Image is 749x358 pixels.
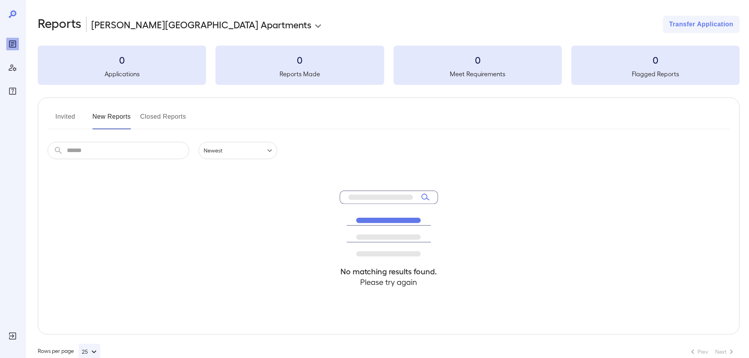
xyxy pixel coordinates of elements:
h3: 0 [38,53,206,66]
button: Transfer Application [663,16,740,33]
h3: 0 [215,53,384,66]
nav: pagination navigation [685,345,740,358]
h4: No matching results found. [340,266,438,277]
div: Manage Users [6,61,19,74]
button: New Reports [92,110,131,129]
h2: Reports [38,16,81,33]
p: [PERSON_NAME][GEOGRAPHIC_DATA] Apartments [91,18,311,31]
div: Newest [199,142,277,159]
div: Log Out [6,330,19,342]
h3: 0 [571,53,740,66]
h5: Flagged Reports [571,69,740,79]
h4: Please try again [340,277,438,287]
summary: 0Applications0Reports Made0Meet Requirements0Flagged Reports [38,46,740,85]
div: FAQ [6,85,19,97]
h3: 0 [394,53,562,66]
button: Invited [48,110,83,129]
button: Closed Reports [140,110,186,129]
h5: Meet Requirements [394,69,562,79]
h5: Reports Made [215,69,384,79]
h5: Applications [38,69,206,79]
div: Reports [6,38,19,50]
